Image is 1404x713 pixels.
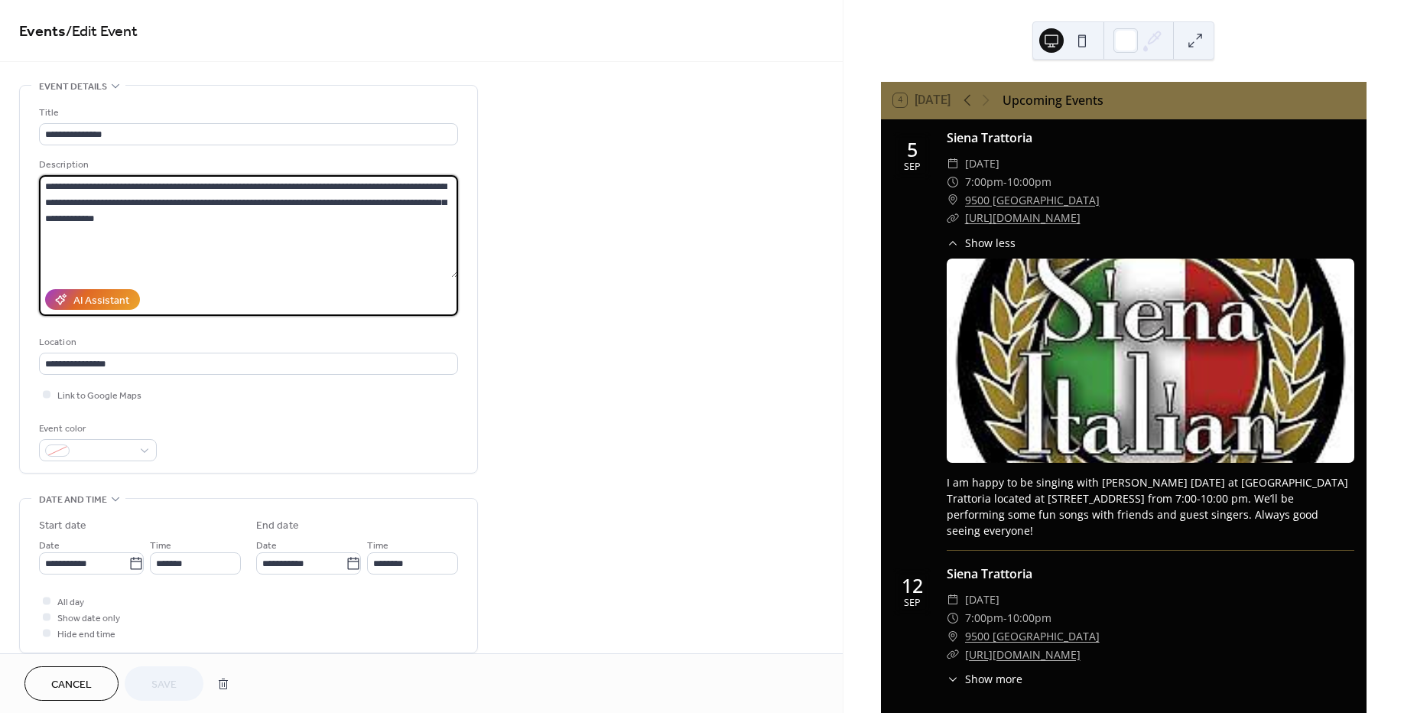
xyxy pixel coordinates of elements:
[965,210,1081,225] a: [URL][DOMAIN_NAME]
[965,155,999,173] span: [DATE]
[66,17,138,47] span: / Edit Event
[947,565,1032,582] a: Siena Trattoria
[965,671,1022,687] span: Show more
[57,594,84,610] span: All day
[965,235,1016,251] span: Show less
[57,388,141,404] span: Link to Google Maps
[39,518,86,534] div: Start date
[947,474,1354,539] div: I am happy to be singing with [PERSON_NAME] [DATE] at [GEOGRAPHIC_DATA] Trattoria located at [STR...
[39,492,107,508] span: Date and time
[965,627,1100,646] a: 9500 [GEOGRAPHIC_DATA]
[1007,609,1051,627] span: 10:00pm
[947,609,959,627] div: ​
[947,627,959,646] div: ​
[39,334,455,350] div: Location
[150,538,171,554] span: Time
[947,235,1016,251] button: ​Show less
[73,293,129,309] div: AI Assistant
[19,17,66,47] a: Events
[57,627,115,643] span: Hide end time
[947,155,959,173] div: ​
[39,79,107,95] span: Event details
[947,671,1022,687] button: ​Show more
[51,677,92,693] span: Cancel
[256,538,277,554] span: Date
[947,591,959,609] div: ​
[39,538,60,554] span: Date
[904,162,921,172] div: Sep
[39,157,455,173] div: Description
[24,666,119,701] button: Cancel
[965,173,1003,191] span: 7:00pm
[965,609,1003,627] span: 7:00pm
[947,129,1032,146] a: Siena Trattoria
[256,518,299,534] div: End date
[965,191,1100,210] a: 9500 [GEOGRAPHIC_DATA]
[965,591,999,609] span: [DATE]
[1003,173,1007,191] span: -
[39,105,455,121] div: Title
[39,421,154,437] div: Event color
[947,209,959,227] div: ​
[947,173,959,191] div: ​
[1003,609,1007,627] span: -
[947,646,959,664] div: ​
[904,598,921,608] div: Sep
[367,538,388,554] span: Time
[947,191,959,210] div: ​
[1003,91,1103,109] div: Upcoming Events
[947,235,959,251] div: ​
[57,610,120,627] span: Show date only
[45,289,140,310] button: AI Assistant
[907,140,918,159] div: 5
[902,576,923,595] div: 12
[947,671,959,687] div: ​
[965,647,1081,662] a: [URL][DOMAIN_NAME]
[1007,173,1051,191] span: 10:00pm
